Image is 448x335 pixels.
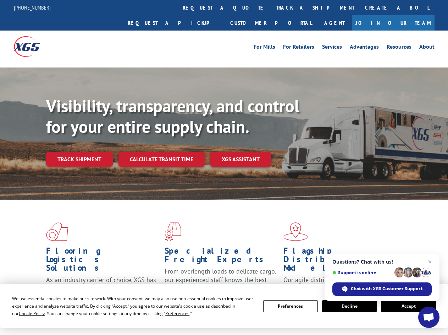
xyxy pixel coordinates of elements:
[46,276,156,301] span: As an industry carrier of choice, XGS has brought innovation and dedication to flooring logistics...
[387,44,411,52] a: Resources
[350,44,379,52] a: Advantages
[426,258,434,266] span: Close chat
[332,259,432,265] span: Questions? Chat with us!
[351,286,422,292] span: Chat with XGS Customer Support
[46,95,299,137] b: Visibility, transparency, and control for your entire supply chain.
[122,15,225,31] a: Request a pickup
[381,300,436,312] button: Accept
[12,295,254,317] div: We use essential cookies to make our site work. With your consent, we may also use non-essential ...
[46,247,159,276] h1: Flooring Logistics Solutions
[322,44,342,52] a: Services
[322,300,377,312] button: Decline
[19,310,45,317] span: Cookie Policy
[254,44,275,52] a: For Mills
[332,282,432,296] div: Chat with XGS Customer Support
[263,300,318,312] button: Preferences
[210,152,271,167] a: XGS ASSISTANT
[46,222,68,241] img: xgs-icon-total-supply-chain-intelligence-red
[283,247,397,276] h1: Flagship Distribution Model
[283,44,314,52] a: For Retailers
[165,222,181,241] img: xgs-icon-focused-on-flooring-red
[165,247,278,267] h1: Specialized Freight Experts
[419,44,435,52] a: About
[165,267,278,299] p: From overlength loads to delicate cargo, our experienced staff knows the best way to move your fr...
[118,152,205,167] a: Calculate transit time
[14,4,51,11] a: [PHONE_NUMBER]
[317,15,352,31] a: Agent
[165,310,189,317] span: Preferences
[225,15,317,31] a: Customer Portal
[352,15,435,31] a: Join Our Team
[283,276,394,301] span: Our agile distribution network gives you nationwide inventory management on demand.
[418,307,439,328] div: Open chat
[332,270,392,275] span: Support is online
[46,152,113,167] a: Track shipment
[283,222,308,241] img: xgs-icon-flagship-distribution-model-red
